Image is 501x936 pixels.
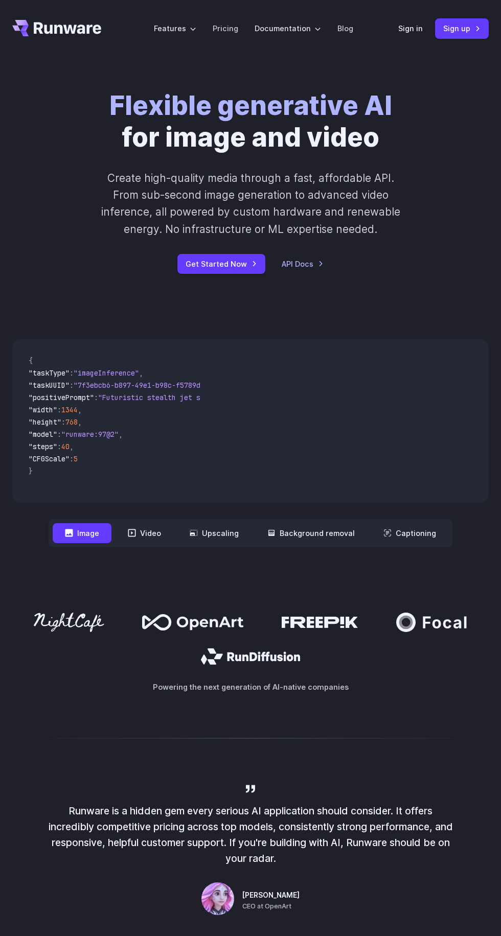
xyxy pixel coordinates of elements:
span: "model" [29,430,57,439]
p: Powering the next generation of AI-native companies [12,681,489,693]
span: "runware:97@2" [61,430,119,439]
span: , [119,430,123,439]
h1: for image and video [109,90,392,153]
label: Documentation [255,22,321,34]
span: 768 [65,417,78,427]
span: , [139,368,143,378]
span: : [94,393,98,402]
span: "Futuristic stealth jet streaking through a neon-lit cityscape with glowing purple exhaust" [98,393,470,402]
a: Blog [337,22,353,34]
span: { [29,356,33,365]
p: Create high-quality media through a fast, affordable API. From sub-second image generation to adv... [98,170,403,238]
a: API Docs [282,258,324,270]
span: "steps" [29,442,57,451]
span: : [70,381,74,390]
span: "height" [29,417,61,427]
span: : [61,417,65,427]
a: Pricing [213,22,238,34]
a: Get Started Now [177,254,265,274]
span: : [57,430,61,439]
span: : [70,368,74,378]
span: : [57,405,61,414]
p: Runware is a hidden gem every serious AI application should consider. It offers incredibly compet... [46,803,455,866]
span: CEO at OpenArt [242,901,291,911]
span: "CFGScale" [29,454,70,463]
span: "positivePrompt" [29,393,94,402]
button: Upscaling [177,523,251,543]
a: Go to / [12,20,101,36]
span: , [70,442,74,451]
span: , [78,405,82,414]
span: "taskType" [29,368,70,378]
label: Features [154,22,196,34]
a: Sign up [435,18,489,38]
a: Sign in [398,22,423,34]
span: "width" [29,405,57,414]
button: Image [53,523,111,543]
button: Background removal [255,523,367,543]
span: , [78,417,82,427]
span: } [29,466,33,476]
img: Person [201,882,234,915]
button: Video [116,523,173,543]
button: Captioning [371,523,448,543]
span: "7f3ebcb6-b897-49e1-b98c-f5789d2d40d7" [74,381,229,390]
span: : [57,442,61,451]
span: "taskUUID" [29,381,70,390]
strong: Flexible generative AI [109,89,392,121]
span: 5 [74,454,78,463]
span: 40 [61,442,70,451]
span: : [70,454,74,463]
span: 1344 [61,405,78,414]
span: [PERSON_NAME] [242,890,300,901]
span: "imageInference" [74,368,139,378]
